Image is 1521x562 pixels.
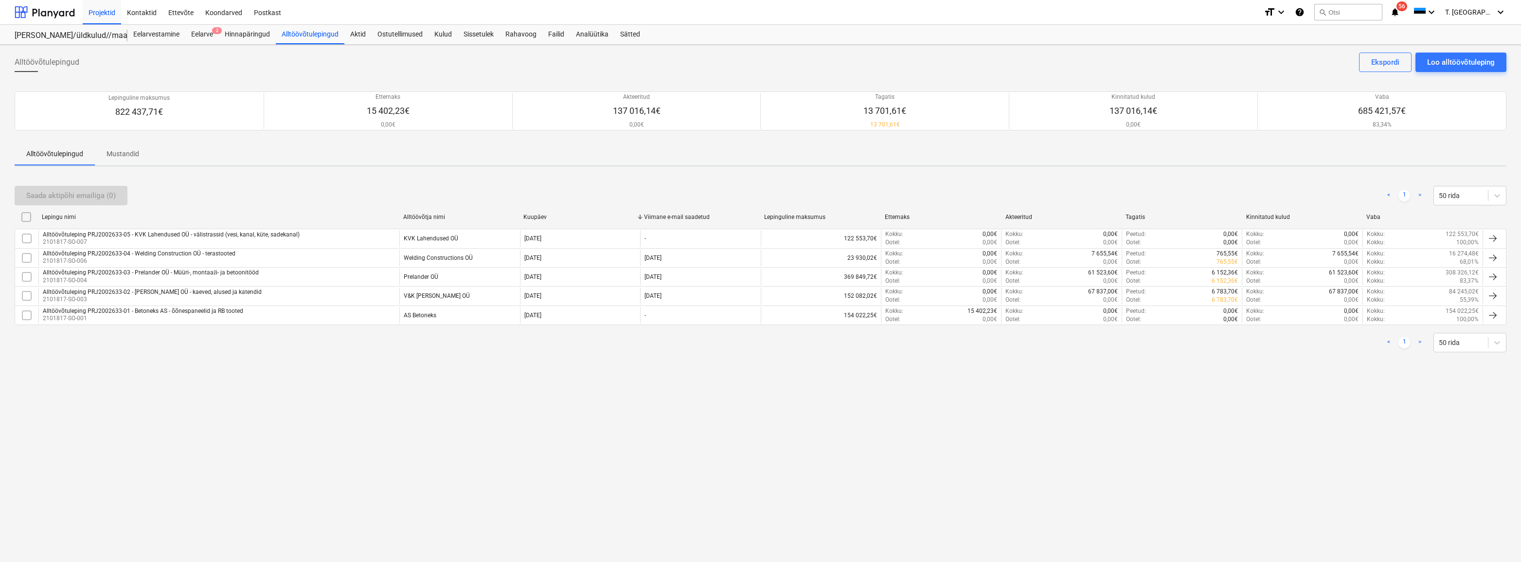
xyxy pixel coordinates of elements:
p: Kokku : [1246,307,1264,315]
p: Kokku : [1367,277,1385,285]
p: Ootel : [1246,238,1261,247]
iframe: Chat Widget [1472,515,1521,562]
a: Sissetulek [458,25,500,44]
p: 308 326,12€ [1446,269,1479,277]
p: 0,00€ [1103,238,1118,247]
p: Kokku : [1367,315,1385,324]
p: 0,00€ [983,250,997,258]
p: Ootel : [885,238,900,247]
p: 0,00€ [1344,296,1359,304]
div: Viimane e-mail saadetud [644,214,757,220]
p: 0,00€ [367,121,410,129]
div: Failid [542,25,570,44]
a: Kulud [429,25,458,44]
a: Next page [1414,190,1426,201]
p: 6 152,36€ [1212,269,1238,277]
p: Ootel : [885,277,900,285]
p: 0,00€ [1344,230,1359,238]
p: 2101817-SO-006 [43,257,235,265]
div: Analüütika [570,25,614,44]
div: Sätted [614,25,646,44]
p: Ootel : [1126,315,1141,324]
span: T. [GEOGRAPHIC_DATA] [1445,8,1494,16]
p: 0,00€ [1103,277,1118,285]
p: 16 274,48€ [1449,250,1479,258]
p: 84 245,02€ [1449,288,1479,296]
p: 137 016,14€ [1109,105,1157,117]
p: 0,00€ [983,269,997,277]
div: - [644,235,646,242]
div: 23 930,02€ [761,250,881,266]
p: 15 402,23€ [967,307,997,315]
p: 6 783,70€ [1212,288,1238,296]
i: Abikeskus [1295,6,1305,18]
a: Previous page [1383,190,1395,201]
p: 6 152,36€ [1212,277,1238,285]
p: Kokku : [885,307,903,315]
p: Ootel : [1126,238,1141,247]
p: 67 837,00€ [1088,288,1118,296]
p: Ootel : [1005,258,1020,266]
p: Alltöövõtulepingud [26,149,83,159]
p: 0,00€ [983,288,997,296]
p: 0,00€ [1223,230,1238,238]
p: Ootel : [1246,258,1261,266]
i: keyboard_arrow_down [1426,6,1437,18]
div: 369 849,72€ [761,269,881,285]
p: 13 701,61€ [863,121,906,129]
p: 83,34% [1358,121,1406,129]
div: 154 022,25€ [761,307,881,324]
p: 67 837,00€ [1329,288,1359,296]
p: Kokku : [1246,269,1264,277]
div: Welding Constructions OÜ [404,254,473,261]
div: Ekspordi [1371,56,1399,69]
p: 0,00€ [1109,121,1157,129]
p: 7 655,54€ [1332,250,1359,258]
p: Kinnitatud kulud [1109,93,1157,101]
p: 13 701,61€ [863,105,906,117]
p: Kokku : [1005,307,1023,315]
p: 0,00€ [613,121,661,129]
p: Lepinguline maksumus [108,94,170,102]
p: Kokku : [1367,307,1385,315]
p: Kokku : [1005,250,1023,258]
div: AS Betoneks [404,312,436,319]
p: Kokku : [1367,269,1385,277]
p: 122 553,70€ [1446,230,1479,238]
p: Kokku : [1367,258,1385,266]
p: 0,00€ [1223,307,1238,315]
span: 2 [212,27,222,34]
div: Lepinguline maksumus [764,214,877,220]
a: Alltöövõtulepingud [276,25,344,44]
div: Kuupäev [523,214,636,220]
i: format_size [1264,6,1275,18]
a: Hinnapäringud [219,25,276,44]
p: 0,00€ [1103,258,1118,266]
div: Ettemaks [885,214,998,220]
div: [PERSON_NAME]/üldkulud//maatööd (2101817//2101766) [15,31,116,41]
span: search [1319,8,1326,16]
div: [DATE] [524,292,541,299]
div: Alltöövõtuleping PRJ2002633-01 - Betoneks AS - õõnespaneelid ja RB tooted [43,308,243,314]
p: Ootel : [885,296,900,304]
p: Ootel : [1126,296,1141,304]
div: [DATE] [644,254,662,261]
div: Alltöövõtuleping PRJ2002633-04 - Welding Construction OÜ - terastooted [43,250,235,257]
a: Rahavoog [500,25,542,44]
div: Prelander OÜ [404,273,438,280]
p: Vaba [1358,93,1406,101]
p: Ootel : [1126,258,1141,266]
p: Ootel : [885,315,900,324]
p: 822 437,71€ [108,106,170,118]
p: 7 655,54€ [1092,250,1118,258]
p: Kokku : [1246,230,1264,238]
p: Peetud : [1126,230,1146,238]
p: 2101817-SO-004 [43,276,259,285]
p: Kokku : [1005,288,1023,296]
p: 0,00€ [1344,277,1359,285]
div: [DATE] [644,292,662,299]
